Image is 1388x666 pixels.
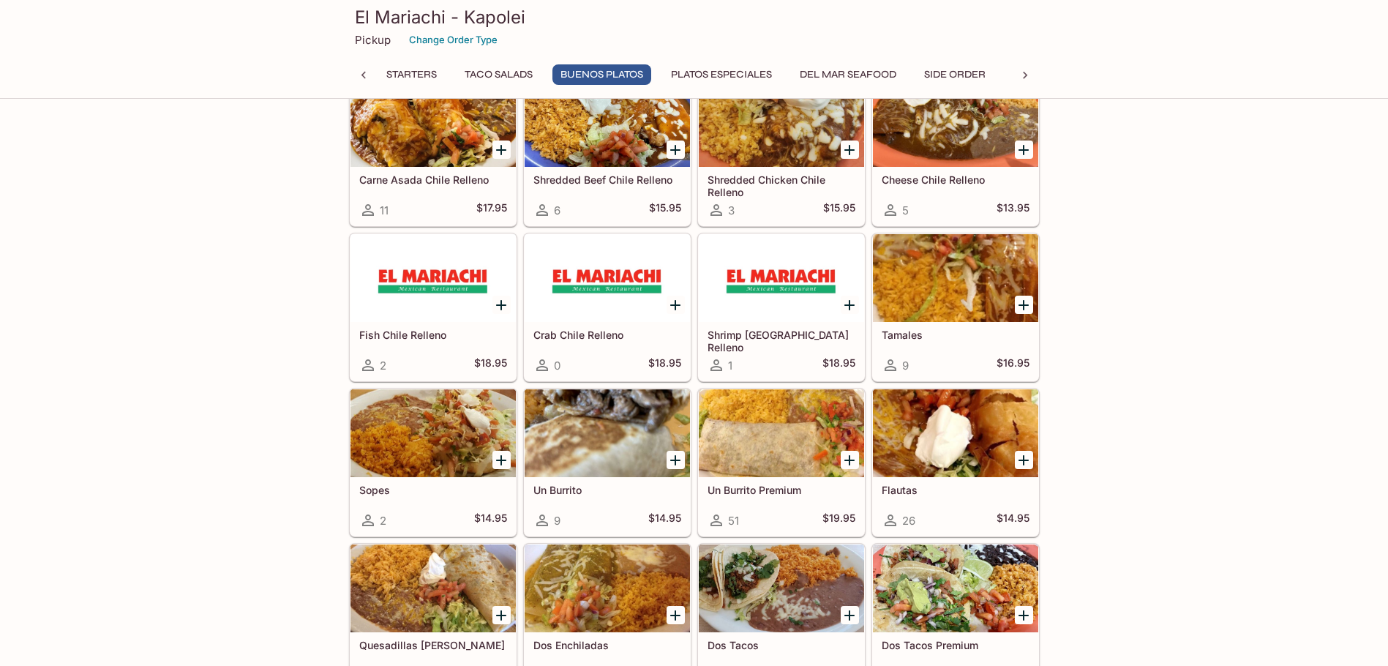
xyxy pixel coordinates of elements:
h5: $18.95 [474,356,507,374]
div: Dos Enchiladas [525,545,690,632]
a: Cheese Chile Relleno5$13.95 [872,78,1039,226]
h5: $14.95 [474,512,507,529]
button: Del Mar Seafood [792,64,904,85]
span: 2 [380,359,386,373]
h5: $17.95 [476,201,507,219]
div: Dos Tacos [699,545,864,632]
h5: $18.95 [648,356,681,374]
h5: Shredded Chicken Chile Relleno [708,173,855,198]
button: Platos Especiales [663,64,780,85]
h5: $15.95 [823,201,855,219]
h5: Un Burrito [533,484,681,496]
p: Pickup [355,33,391,47]
h5: Fish Chile Relleno [359,329,507,341]
div: Dos Tacos Premium [873,545,1038,632]
div: Shredded Beef Chile Relleno [525,79,690,167]
span: 2 [380,514,386,528]
h5: $13.95 [997,201,1029,219]
span: 26 [902,514,915,528]
h5: Tamales [882,329,1029,341]
a: Flautas26$14.95 [872,389,1039,536]
button: Change Order Type [402,29,504,51]
h5: Carne Asada Chile Relleno [359,173,507,186]
h5: $14.95 [997,512,1029,529]
button: Add Shredded Beef Chile Relleno [667,141,685,159]
h5: $19.95 [822,512,855,529]
a: Shredded Chicken Chile Relleno3$15.95 [698,78,865,226]
div: Flautas [873,389,1038,477]
button: Add Tamales [1015,296,1033,314]
span: 1 [728,359,732,373]
span: 51 [728,514,739,528]
button: Add Dos Enchiladas [667,606,685,624]
button: Side Order [916,64,994,85]
button: Buenos Platos [552,64,651,85]
a: Un Burrito Premium51$19.95 [698,389,865,536]
span: 5 [902,203,909,217]
a: Shrimp [GEOGRAPHIC_DATA] Relleno1$18.95 [698,233,865,381]
h5: Shredded Beef Chile Relleno [533,173,681,186]
h5: Flautas [882,484,1029,496]
h5: Dos Tacos [708,639,855,651]
button: Desserts [1005,64,1073,85]
span: 9 [902,359,909,373]
div: Tamales [873,234,1038,322]
span: 0 [554,359,560,373]
div: Quesadillas Degollado [350,545,516,632]
a: Fish Chile Relleno2$18.95 [350,233,517,381]
button: Taco Salads [457,64,541,85]
a: Carne Asada Chile Relleno11$17.95 [350,78,517,226]
h5: $15.95 [649,201,681,219]
button: Add Un Burrito [667,451,685,469]
div: Crab Chile Relleno [525,234,690,322]
span: 6 [554,203,560,217]
div: Cheese Chile Relleno [873,79,1038,167]
span: 9 [554,514,560,528]
div: Carne Asada Chile Relleno [350,79,516,167]
a: Tamales9$16.95 [872,233,1039,381]
a: Shredded Beef Chile Relleno6$15.95 [524,78,691,226]
a: Sopes2$14.95 [350,389,517,536]
button: Add Shredded Chicken Chile Relleno [841,141,859,159]
button: Add Sopes [492,451,511,469]
span: 11 [380,203,389,217]
button: Add Quesadillas Degollado [492,606,511,624]
button: Starters [378,64,445,85]
h5: $16.95 [997,356,1029,374]
div: Fish Chile Relleno [350,234,516,322]
span: 3 [728,203,735,217]
h5: Dos Tacos Premium [882,639,1029,651]
button: Add Carne Asada Chile Relleno [492,141,511,159]
h5: Quesadillas [PERSON_NAME] [359,639,507,651]
h5: Un Burrito Premium [708,484,855,496]
h5: $14.95 [648,512,681,529]
div: Sopes [350,389,516,477]
div: Shredded Chicken Chile Relleno [699,79,864,167]
h5: Crab Chile Relleno [533,329,681,341]
button: Add Fish Chile Relleno [492,296,511,314]
h5: Shrimp [GEOGRAPHIC_DATA] Relleno [708,329,855,353]
button: Add Shrimp Chile Relleno [841,296,859,314]
h5: $18.95 [822,356,855,374]
button: Add Un Burrito Premium [841,451,859,469]
button: Add Cheese Chile Relleno [1015,141,1033,159]
a: Un Burrito9$14.95 [524,389,691,536]
button: Add Dos Tacos Premium [1015,606,1033,624]
h5: Dos Enchiladas [533,639,681,651]
h3: El Mariachi - Kapolei [355,6,1034,29]
button: Add Crab Chile Relleno [667,296,685,314]
div: Un Burrito Premium [699,389,864,477]
button: Add Dos Tacos [841,606,859,624]
button: Add Flautas [1015,451,1033,469]
a: Crab Chile Relleno0$18.95 [524,233,691,381]
div: Shrimp Chile Relleno [699,234,864,322]
div: Un Burrito [525,389,690,477]
h5: Sopes [359,484,507,496]
h5: Cheese Chile Relleno [882,173,1029,186]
